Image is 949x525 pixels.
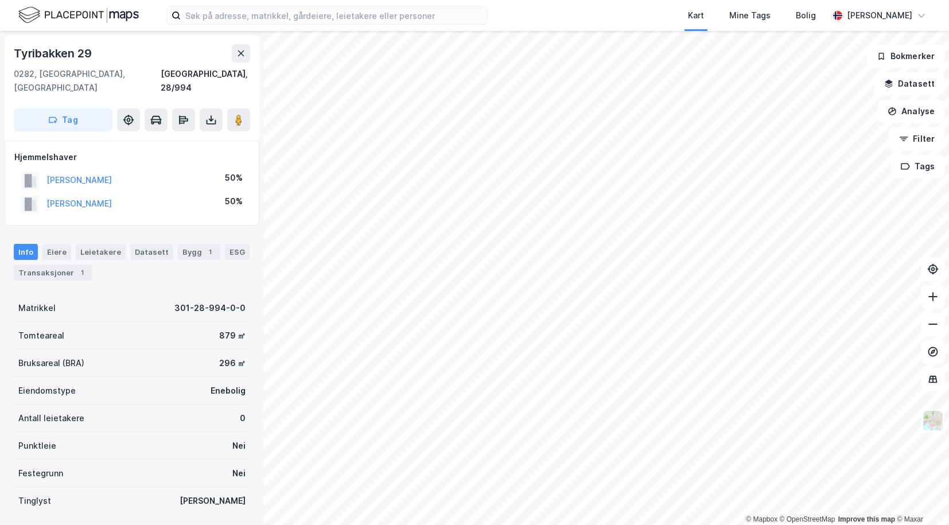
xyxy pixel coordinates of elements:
[18,384,76,398] div: Eiendomstype
[18,494,51,508] div: Tinglyst
[219,329,246,343] div: 879 ㎡
[232,466,246,480] div: Nei
[219,356,246,370] div: 296 ㎡
[225,171,243,185] div: 50%
[867,45,944,68] button: Bokmerker
[891,155,944,178] button: Tags
[688,9,704,22] div: Kart
[130,244,173,260] div: Datasett
[232,439,246,453] div: Nei
[18,411,84,425] div: Antall leietakere
[18,356,84,370] div: Bruksareal (BRA)
[729,9,771,22] div: Mine Tags
[892,470,949,525] iframe: Chat Widget
[14,108,112,131] button: Tag
[922,410,944,431] img: Z
[18,466,63,480] div: Festegrunn
[18,5,139,25] img: logo.f888ab2527a4732fd821a326f86c7f29.svg
[225,244,250,260] div: ESG
[180,494,246,508] div: [PERSON_NAME]
[178,244,220,260] div: Bygg
[225,195,243,208] div: 50%
[240,411,246,425] div: 0
[174,301,246,315] div: 301-28-994-0-0
[76,244,126,260] div: Leietakere
[889,127,944,150] button: Filter
[211,384,246,398] div: Enebolig
[18,301,56,315] div: Matrikkel
[18,329,64,343] div: Tomteareal
[18,439,56,453] div: Punktleie
[42,244,71,260] div: Eiere
[181,7,487,24] input: Søk på adresse, matrikkel, gårdeiere, leietakere eller personer
[14,265,92,281] div: Transaksjoner
[746,515,777,523] a: Mapbox
[796,9,816,22] div: Bolig
[847,9,912,22] div: [PERSON_NAME]
[838,515,895,523] a: Improve this map
[874,72,944,95] button: Datasett
[780,515,835,523] a: OpenStreetMap
[14,44,94,63] div: Tyribakken 29
[14,150,250,164] div: Hjemmelshaver
[76,267,88,278] div: 1
[878,100,944,123] button: Analyse
[14,67,161,95] div: 0282, [GEOGRAPHIC_DATA], [GEOGRAPHIC_DATA]
[161,67,250,95] div: [GEOGRAPHIC_DATA], 28/994
[204,246,216,258] div: 1
[14,244,38,260] div: Info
